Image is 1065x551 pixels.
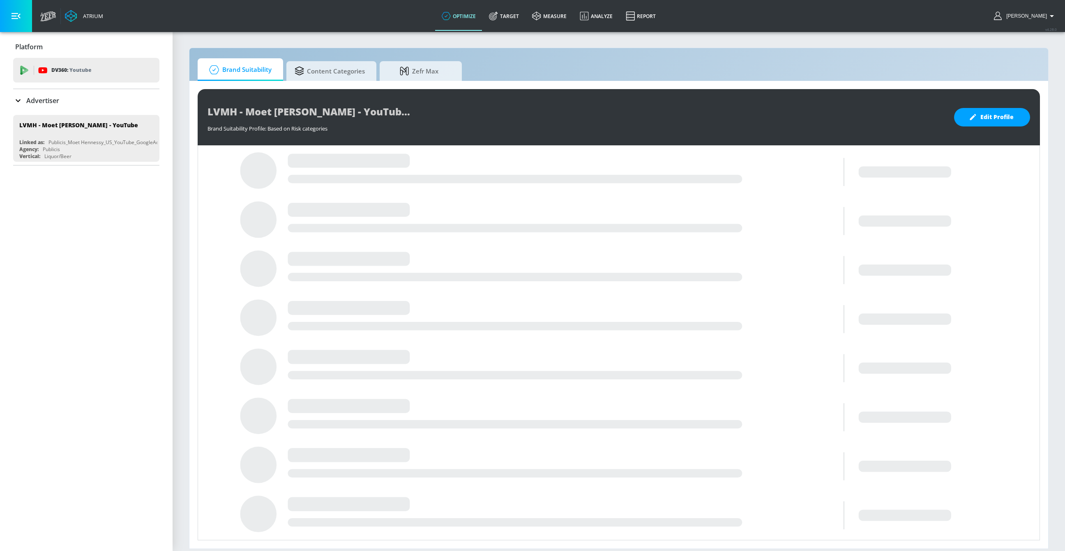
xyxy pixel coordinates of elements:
div: Platform [13,35,159,58]
span: Content Categories [295,61,365,81]
p: DV360: [51,66,91,75]
span: login as: shannon.belforti@zefr.com [1003,13,1047,19]
button: [PERSON_NAME] [994,11,1057,21]
p: Advertiser [26,96,59,105]
div: DV360: Youtube [13,58,159,83]
div: Linked as: [19,139,44,146]
div: LVMH - Moet [PERSON_NAME] - YouTube [19,121,138,129]
a: Report [619,1,662,31]
div: Atrium [80,12,103,20]
button: Edit Profile [954,108,1030,126]
span: Zefr Max [388,61,450,81]
div: LVMH - Moet [PERSON_NAME] - YouTubeLinked as:Publicis_Moet Hennessy_US_YouTube_GoogleAdsAgency:Pu... [13,115,159,162]
div: Publicis [43,146,60,153]
p: Platform [15,42,43,51]
a: measure [526,1,573,31]
span: v 4.28.0 [1045,27,1057,32]
div: Advertiser [13,89,159,112]
div: Vertical: [19,153,40,160]
div: Publicis_Moet Hennessy_US_YouTube_GoogleAds [48,139,161,146]
p: Youtube [69,66,91,74]
a: optimize [435,1,482,31]
a: Target [482,1,526,31]
span: Edit Profile [970,112,1014,122]
span: Brand Suitability [206,60,272,80]
div: Agency: [19,146,39,153]
a: Atrium [65,10,103,22]
a: Analyze [573,1,619,31]
div: Brand Suitability Profile: Based on Risk categories [207,121,946,132]
div: Liquor/Beer [44,153,71,160]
